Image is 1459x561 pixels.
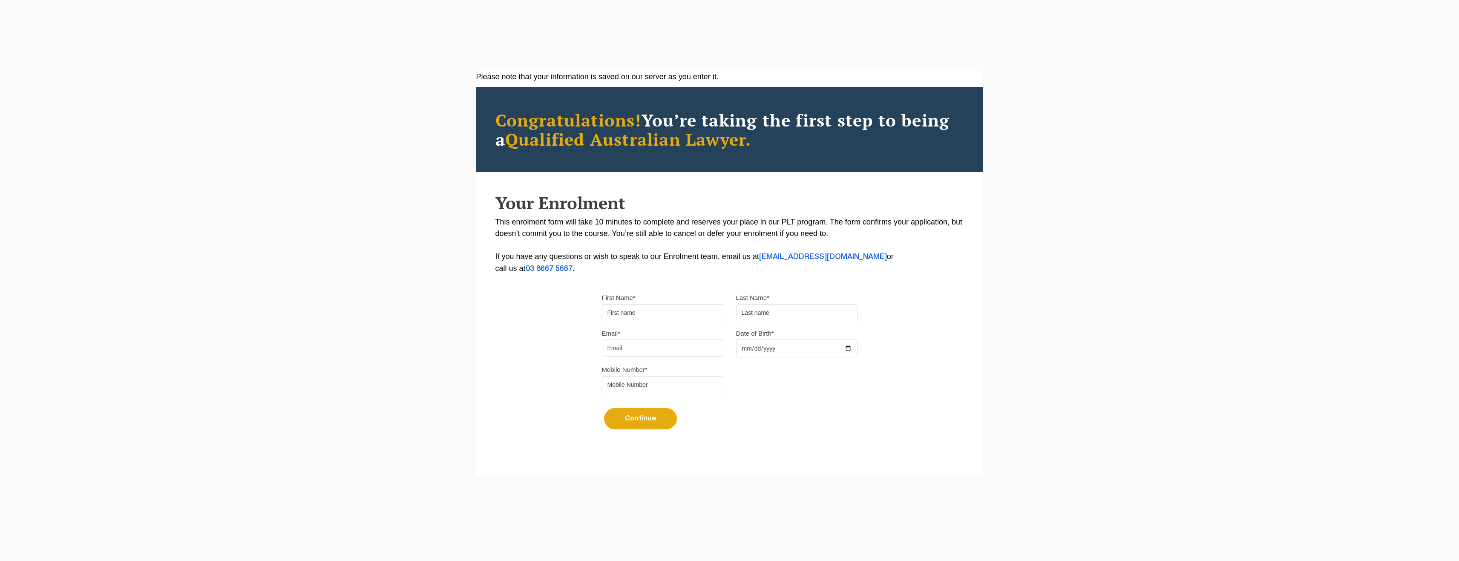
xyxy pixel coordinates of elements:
button: Continue [604,408,677,429]
label: Last Name* [736,293,769,302]
input: Email [602,339,723,357]
label: Email* [602,329,620,338]
a: 03 8667 5667 [526,265,573,272]
input: First name [602,304,723,321]
span: Qualified Australian Lawyer. [505,128,751,150]
label: Mobile Number* [602,365,648,374]
input: Last name [736,304,858,321]
a: [EMAIL_ADDRESS][DOMAIN_NAME] [759,253,887,260]
div: Please note that your information is saved on our server as you enter it. [476,71,983,83]
label: Date of Birth* [736,329,774,338]
input: Mobile Number [602,376,723,393]
span: Congratulations! [495,109,642,131]
h2: You’re taking the first step to being a [495,110,964,149]
h2: Your Enrolment [495,193,964,212]
p: This enrolment form will take 10 minutes to complete and reserves your place in our PLT program. ... [495,216,964,275]
label: First Name* [602,293,636,302]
